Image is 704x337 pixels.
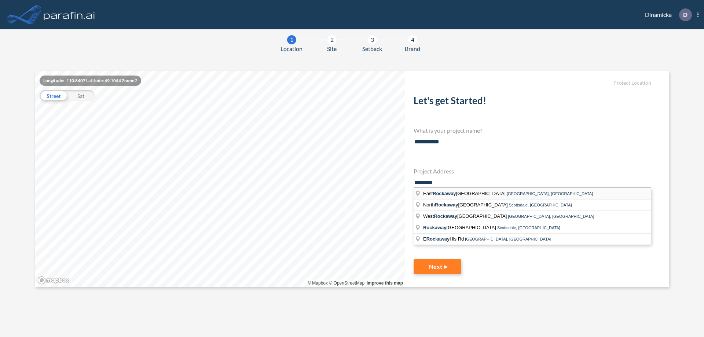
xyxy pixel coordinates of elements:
[414,80,651,86] h5: Project Location
[423,225,497,230] span: [GEOGRAPHIC_DATA]
[42,7,96,22] img: logo
[509,203,572,207] span: Scottsdale, [GEOGRAPHIC_DATA]
[327,35,337,44] div: 2
[67,90,95,101] div: Sat
[35,71,405,287] canvas: Map
[683,11,687,18] p: D
[423,202,509,208] span: North [GEOGRAPHIC_DATA]
[362,44,382,53] span: Setback
[408,35,417,44] div: 4
[414,168,651,175] h4: Project Address
[40,76,141,86] div: Longitude: -110.8407 Latitude: 49.1044 Zoom: 2
[414,127,651,134] h4: What is your project name?
[40,90,67,101] div: Street
[287,35,296,44] div: 1
[423,191,507,196] span: East [GEOGRAPHIC_DATA]
[433,191,456,196] span: Rockaway
[508,214,594,219] span: [GEOGRAPHIC_DATA], [GEOGRAPHIC_DATA]
[308,281,328,286] a: Mapbox
[329,281,364,286] a: OpenStreetMap
[465,237,551,241] span: [GEOGRAPHIC_DATA], [GEOGRAPHIC_DATA]
[423,213,508,219] span: West [GEOGRAPHIC_DATA]
[423,236,465,242] span: E Hls Rd
[497,226,560,230] span: Scottsdale, [GEOGRAPHIC_DATA]
[367,281,403,286] a: Improve this map
[414,95,651,109] h2: Let's get Started!
[507,191,593,196] span: [GEOGRAPHIC_DATA], [GEOGRAPHIC_DATA]
[414,259,461,274] button: Next
[435,202,458,208] span: Rockaway
[426,236,450,242] span: Rockaway
[368,35,377,44] div: 3
[37,276,70,285] a: Mapbox homepage
[280,44,302,53] span: Location
[405,44,420,53] span: Brand
[327,44,337,53] span: Site
[434,213,457,219] span: Rockaway
[423,225,447,230] span: Rockaway
[634,8,698,21] div: Dinamicka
